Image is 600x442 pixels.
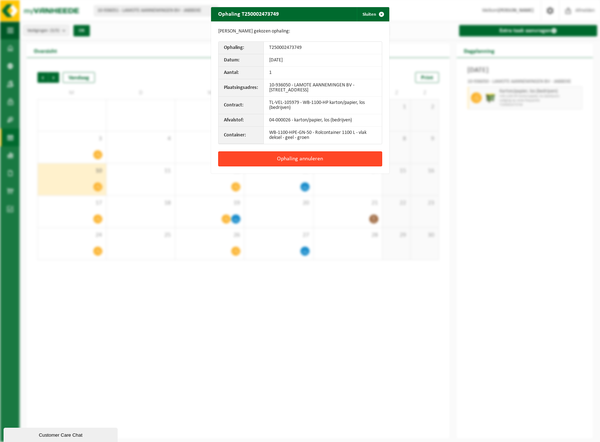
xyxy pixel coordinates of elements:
th: Datum: [219,54,264,67]
td: 1 [264,67,382,79]
th: Container: [219,127,264,144]
p: [PERSON_NAME] gekozen ophaling: [218,29,382,34]
td: 04-000026 - karton/papier, los (bedrijven) [264,114,382,127]
th: Plaatsingsadres: [219,79,264,97]
iframe: chat widget [4,426,119,442]
th: Aantal: [219,67,264,79]
th: Ophaling: [219,42,264,54]
td: WB-1100-HPE-GN-50 - Rolcontainer 1100 L - vlak deksel - geel - groen [264,127,382,144]
th: Contract: [219,97,264,114]
th: Afvalstof: [219,114,264,127]
h2: Ophaling T250002473749 [211,7,286,21]
button: Ophaling annuleren [218,151,382,166]
td: T250002473749 [264,42,382,54]
td: 10-936050 - LAMOTE AANNEMINGEN BV - [STREET_ADDRESS] [264,79,382,97]
td: [DATE] [264,54,382,67]
button: Sluiten [357,7,389,21]
td: TL-VEL-105979 - WB-1100-HP karton/papier, los (bedrijven) [264,97,382,114]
